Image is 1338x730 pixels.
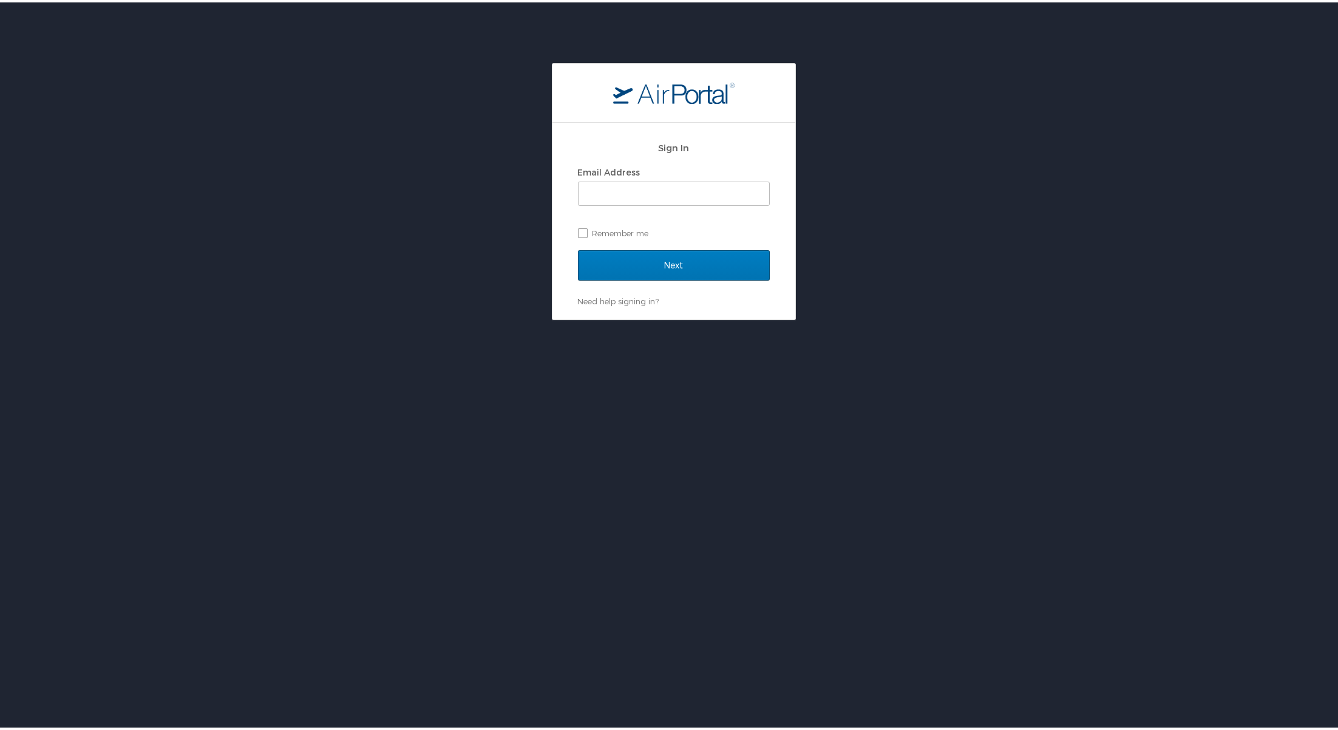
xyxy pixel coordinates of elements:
[613,80,735,101] img: logo
[578,165,640,175] label: Email Address
[578,248,770,278] input: Next
[578,138,770,152] h2: Sign In
[578,294,659,304] a: Need help signing in?
[578,222,770,240] label: Remember me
